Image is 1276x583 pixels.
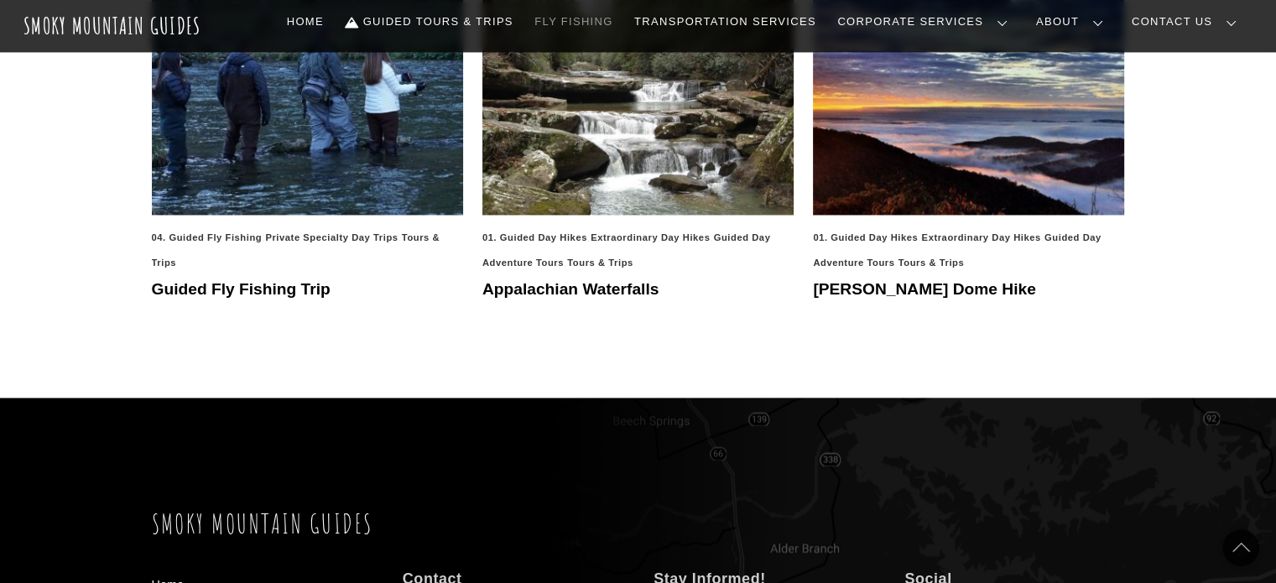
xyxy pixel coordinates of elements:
[482,232,587,242] a: 01. Guided Day Hikes
[813,232,1101,268] a: Guided Day Adventure Tours
[813,232,918,242] a: 01. Guided Day Hikes
[1125,4,1250,39] a: Contact Us
[894,258,898,268] span: ,
[1041,232,1044,242] span: ,
[528,4,619,39] a: Fly Fishing
[23,12,201,39] a: Smoky Mountain Guides
[482,280,659,298] a: Appalachian Waterfalls
[280,4,331,39] a: Home
[628,4,822,39] a: Transportation Services
[898,258,965,268] a: Tours & Trips
[831,4,1021,39] a: Corporate Services
[567,258,633,268] a: Tours & Trips
[152,507,373,539] a: Smoky Mountain Guides
[339,4,520,39] a: Guided Tours & Trips
[591,232,710,242] a: Extraordinary Day Hikes
[152,280,331,298] a: Guided Fly Fishing Trip
[710,232,713,242] span: ,
[398,232,402,242] span: ,
[152,232,440,268] a: Tours & Trips
[152,232,263,242] a: 04. Guided Fly Fishing
[564,258,567,268] span: ,
[1029,4,1117,39] a: About
[482,232,770,268] a: Guided Day Adventure Tours
[262,232,265,242] span: ,
[265,232,398,242] a: Private Specialty Day Trips
[587,232,591,242] span: ,
[813,280,1035,298] a: [PERSON_NAME] Dome Hike
[921,232,1040,242] a: Extraordinary Day Hikes
[918,232,921,242] span: ,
